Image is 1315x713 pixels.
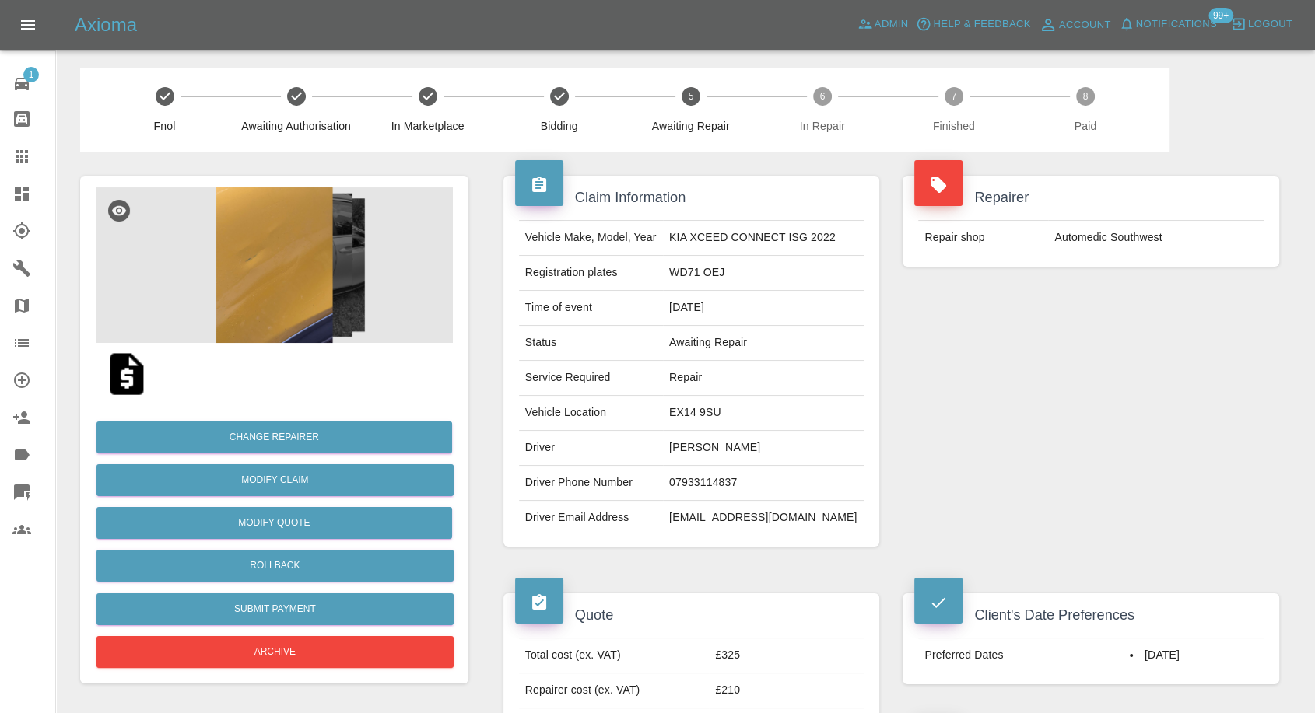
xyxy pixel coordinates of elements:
button: Rollback [96,550,454,582]
td: Vehicle Make, Model, Year [519,221,663,256]
td: Time of event [519,291,663,326]
td: Repair [663,361,864,396]
td: WD71 OEJ [663,256,864,291]
a: Account [1035,12,1115,37]
td: Repair shop [918,221,1048,255]
td: Preferred Dates [918,638,1124,673]
td: KIA XCEED CONNECT ISG 2022 [663,221,864,256]
img: qt_1SHcE8A4aDea5wMjSaw7vxO9 [102,349,152,399]
a: Modify Claim [96,464,454,496]
h4: Quote [515,605,868,626]
h4: Client's Date Preferences [914,605,1268,626]
button: Archive [96,636,454,668]
td: Driver [519,431,663,466]
span: Notifications [1136,16,1217,33]
button: Notifications [1115,12,1221,37]
h4: Claim Information [515,187,868,208]
span: Logout [1248,16,1292,33]
text: 6 [819,91,825,102]
td: Service Required [519,361,663,396]
span: Awaiting Authorisation [237,118,356,134]
li: [DATE] [1130,648,1257,663]
button: Help & Feedback [912,12,1034,37]
text: 8 [1083,91,1089,102]
text: 5 [688,91,693,102]
td: Status [519,326,663,361]
td: Awaiting Repair [663,326,864,361]
td: £210 [709,673,864,708]
span: Bidding [500,118,619,134]
span: Fnol [105,118,224,134]
span: Account [1059,16,1111,34]
td: [DATE] [663,291,864,326]
h4: Repairer [914,187,1268,208]
button: Submit Payment [96,593,454,625]
td: Total cost (ex. VAT) [519,638,710,673]
span: 1 [23,67,39,82]
span: 99+ [1208,8,1233,23]
td: [EMAIL_ADDRESS][DOMAIN_NAME] [663,501,864,535]
td: EX14 9SU [663,396,864,431]
button: Modify Quote [96,507,452,539]
a: Admin [854,12,913,37]
td: Driver Email Address [519,501,663,535]
span: Paid [1026,118,1145,134]
td: £325 [709,638,864,673]
img: 304728d3-7760-49d9-b7e9-1ca0ad814d26 [96,187,453,343]
span: In Marketplace [368,118,487,134]
td: Repairer cost (ex. VAT) [519,673,710,708]
td: Vehicle Location [519,396,663,431]
h5: Axioma [75,12,137,37]
span: Help & Feedback [933,16,1030,33]
span: Finished [894,118,1013,134]
span: In Repair [763,118,882,134]
td: Driver Phone Number [519,466,663,501]
text: 7 [951,91,956,102]
td: Automedic Southwest [1048,221,1264,255]
button: Change Repairer [96,421,452,453]
button: Open drawer [9,6,47,44]
td: [PERSON_NAME] [663,431,864,466]
span: Awaiting Repair [631,118,750,134]
button: Logout [1227,12,1296,37]
td: Registration plates [519,256,663,291]
td: 07933114837 [663,466,864,501]
span: Admin [875,16,909,33]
